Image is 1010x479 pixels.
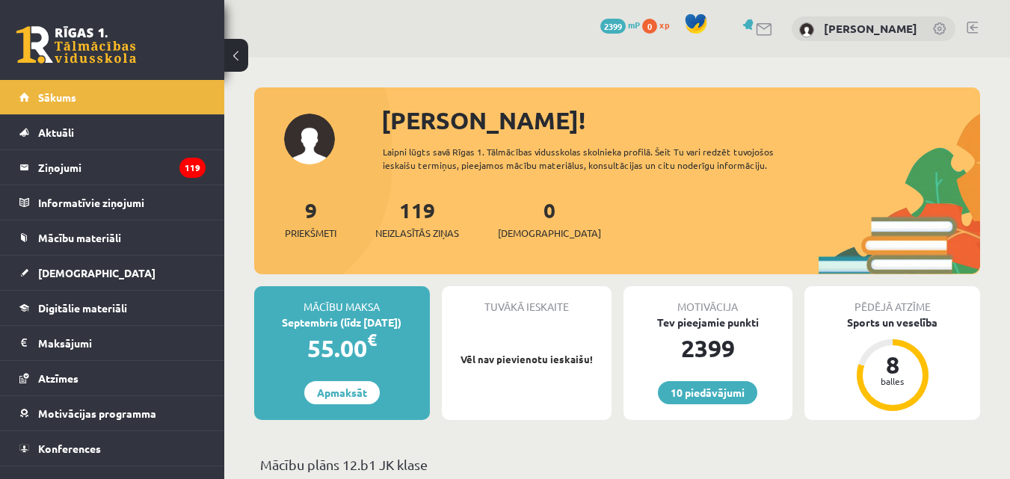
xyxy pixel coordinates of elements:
div: Sports un veselība [804,315,980,330]
a: Atzīmes [19,361,206,395]
a: Konferences [19,431,206,466]
a: [DEMOGRAPHIC_DATA] [19,256,206,290]
div: Laipni lūgts savā Rīgas 1. Tālmācības vidusskolas skolnieka profilā. Šeit Tu vari redzēt tuvojošo... [383,145,819,172]
a: Informatīvie ziņojumi [19,185,206,220]
a: 9Priekšmeti [285,197,336,241]
a: Apmaksāt [304,381,380,404]
div: [PERSON_NAME]! [381,102,980,138]
div: Mācību maksa [254,286,430,315]
span: Aktuāli [38,126,74,139]
a: 0 xp [642,19,677,31]
a: Rīgas 1. Tālmācības vidusskola [16,26,136,64]
a: Motivācijas programma [19,396,206,430]
div: Motivācija [623,286,793,315]
span: € [367,329,377,350]
span: 2399 [600,19,626,34]
span: Konferences [38,442,101,455]
a: Digitālie materiāli [19,291,206,325]
div: Pēdējā atzīme [804,286,980,315]
a: Mācību materiāli [19,220,206,255]
a: Sākums [19,80,206,114]
a: [PERSON_NAME] [824,21,917,36]
span: Mācību materiāli [38,231,121,244]
span: 0 [642,19,657,34]
p: Mācību plāns 12.b1 JK klase [260,454,974,475]
div: 2399 [623,330,793,366]
span: Digitālie materiāli [38,301,127,315]
span: Sākums [38,90,76,104]
a: Sports un veselība 8 balles [804,315,980,413]
span: [DEMOGRAPHIC_DATA] [38,266,155,279]
span: xp [659,19,669,31]
div: Tuvākā ieskaite [442,286,612,315]
legend: Informatīvie ziņojumi [38,185,206,220]
div: 8 [870,353,915,377]
div: Septembris (līdz [DATE]) [254,315,430,330]
span: [DEMOGRAPHIC_DATA] [498,226,601,241]
a: 0[DEMOGRAPHIC_DATA] [498,197,601,241]
div: 55.00 [254,330,430,366]
a: Maksājumi [19,326,206,360]
a: Ziņojumi119 [19,150,206,185]
span: Neizlasītās ziņas [375,226,459,241]
i: 119 [179,158,206,178]
img: Anna Bukovska [799,22,814,37]
div: balles [870,377,915,386]
p: Vēl nav pievienotu ieskaišu! [449,352,604,367]
a: Aktuāli [19,115,206,149]
span: Motivācijas programma [38,407,156,420]
div: Tev pieejamie punkti [623,315,793,330]
a: 10 piedāvājumi [658,381,757,404]
a: 2399 mP [600,19,640,31]
span: mP [628,19,640,31]
span: Priekšmeti [285,226,336,241]
legend: Maksājumi [38,326,206,360]
span: Atzīmes [38,371,78,385]
a: 119Neizlasītās ziņas [375,197,459,241]
legend: Ziņojumi [38,150,206,185]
